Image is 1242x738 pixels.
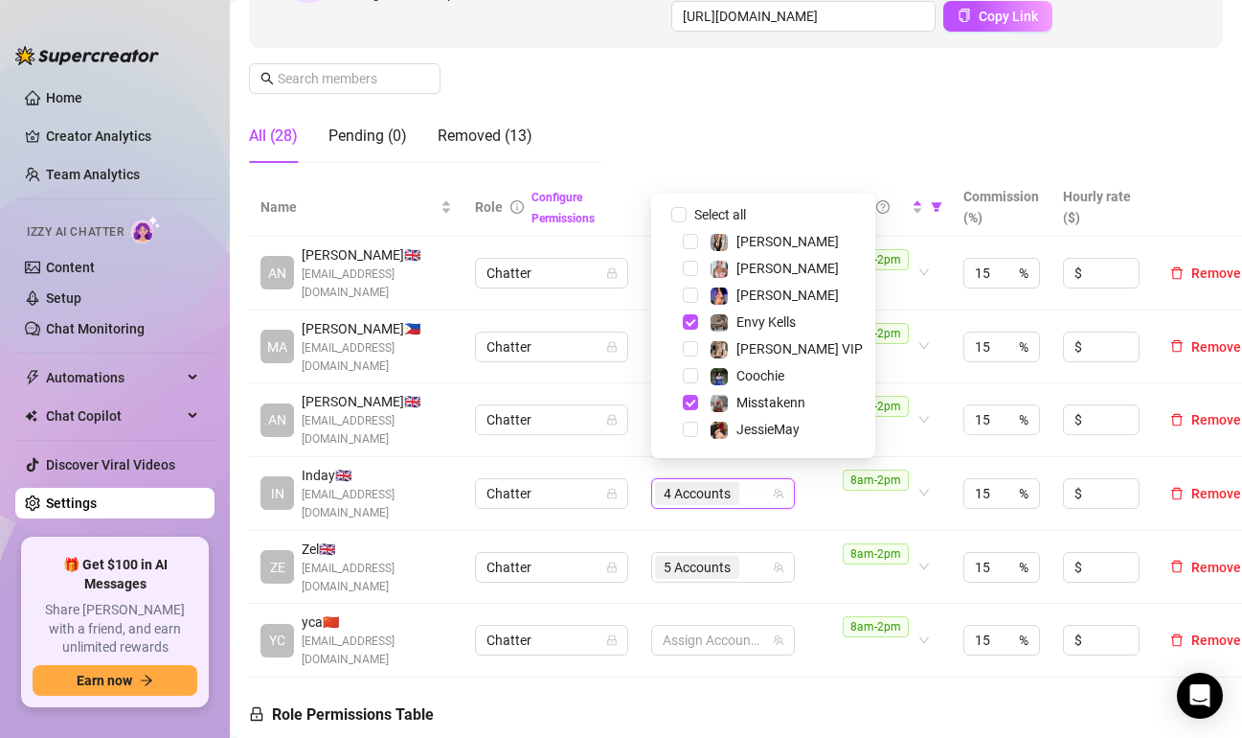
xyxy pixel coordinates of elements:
span: [PERSON_NAME] [736,261,839,276]
span: 4 Accounts [664,483,731,504]
span: info-circle [510,200,524,214]
th: Name [249,178,463,237]
span: lock [606,341,618,353]
span: Creator accounts [651,196,799,218]
span: Name [260,196,437,218]
span: arrow-right [140,674,153,687]
span: [EMAIL_ADDRESS][DOMAIN_NAME] [302,412,452,449]
a: Chat Monitoring [46,321,145,336]
img: Marie VIP [711,341,728,358]
span: Izzy AI Chatter [27,223,124,242]
th: Hourly rate ($) [1051,178,1151,237]
span: Remove [1191,412,1241,427]
span: Chatter [486,479,617,508]
span: lock [606,488,618,499]
span: YC [269,630,285,651]
span: [PERSON_NAME] 🇵🇭 [302,318,452,339]
a: Settings [46,496,97,511]
span: JessieMay [736,422,800,437]
button: Copy Link [943,1,1052,32]
a: Setup [46,290,81,306]
img: Marie Free [711,234,728,251]
span: Remove [1191,633,1241,648]
span: Chatter [486,333,617,361]
h5: Role Permissions Table [249,703,434,726]
span: 8am-2pm [843,616,909,637]
span: Coochie [736,368,784,383]
div: Open Intercom Messenger [1177,673,1223,719]
img: Misstakenn [711,395,728,412]
span: Select tree node [683,234,698,249]
span: [PERSON_NAME] [736,288,839,303]
span: 8am-2pm [843,249,909,270]
img: Envy Kells [711,314,728,332]
span: Misstakenn [736,395,805,410]
span: team [773,562,784,573]
span: ZE [270,557,285,578]
span: [EMAIL_ADDRESS][DOMAIN_NAME] [302,560,452,596]
span: lock [606,634,618,646]
span: copy [958,9,971,22]
span: delete [1170,339,1184,353]
span: 8am-2pm [843,323,909,344]
div: Pending (0) [328,125,407,148]
span: Envy Kells [736,314,796,330]
span: Earn now [77,673,132,688]
span: lock [606,414,618,426]
span: Copy Link [979,9,1038,24]
a: Team Analytics [46,167,140,182]
span: 4 Accounts [655,482,739,505]
span: Remove [1191,339,1241,355]
span: question-circle [876,200,890,214]
span: [EMAIL_ADDRESS][DOMAIN_NAME] [302,265,452,302]
img: logo-BBDzfeDw.svg [15,46,159,65]
img: Lana [711,261,728,278]
span: Select tree node [683,288,698,303]
span: lock [606,267,618,279]
span: AN [268,263,286,284]
span: 8am-2pm [843,396,909,417]
span: AN [268,409,286,430]
span: MA [267,336,287,357]
span: delete [1170,487,1184,500]
span: Chatter [486,553,617,582]
span: 8am-2pm [843,470,909,491]
span: Automations [46,362,182,393]
span: [PERSON_NAME] [736,234,839,249]
span: filter [802,193,822,221]
span: 8am-2pm [843,543,909,565]
span: delete [1170,266,1184,280]
img: AI Chatter [131,216,161,243]
span: 5 Accounts [655,556,739,579]
span: Share [PERSON_NAME] with a friend, and earn unlimited rewards [33,601,197,657]
span: team [773,634,784,646]
span: [PERSON_NAME] 🇬🇧 [302,391,452,412]
button: Earn nowarrow-right [33,665,197,696]
span: 5 Accounts [664,557,731,578]
span: Select all [687,204,754,225]
span: [PERSON_NAME] 🇬🇧 [302,244,452,265]
span: delete [1170,413,1184,427]
span: Remove [1191,486,1241,501]
img: Coochie [711,368,728,385]
span: Select tree node [683,368,698,383]
input: Search members [278,68,414,89]
a: Discover Viral Videos [46,457,175,473]
span: Zel 🇬🇧 [302,539,452,560]
a: Configure Permissions [531,191,595,225]
img: Chyna [711,288,728,305]
span: IN [271,483,284,504]
span: Chatter [486,259,617,288]
span: 🎁 Get $100 in AI Messages [33,556,197,593]
span: Select tree node [683,341,698,357]
a: Home [46,90,82,105]
span: Remove [1191,265,1241,281]
span: yca 🇨🇳 [302,611,452,633]
span: filter [931,201,942,213]
span: filter [927,193,946,221]
div: Removed (13) [438,125,532,148]
span: delete [1170,560,1184,573]
span: Chatter [486,626,617,655]
th: Commission (%) [952,178,1051,237]
span: Select tree node [683,395,698,410]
